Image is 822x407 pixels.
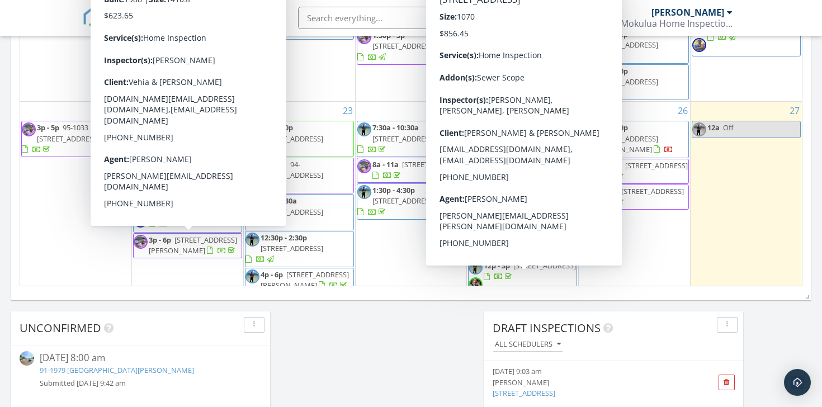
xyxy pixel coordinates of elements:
[245,194,354,230] a: 8a - 10:30a [STREET_ADDRESS]
[564,102,578,120] a: Go to September 25, 2025
[245,196,323,227] a: 8a - 10:30a [STREET_ADDRESS]
[372,159,465,180] a: 8a - 11a [STREET_ADDRESS]
[580,66,594,80] img: img_5637.jpg
[117,102,131,120] a: Go to September 21, 2025
[20,102,132,387] td: Go to September 21, 2025
[690,102,802,387] td: Go to September 27, 2025
[675,102,690,120] a: Go to September 26, 2025
[20,320,101,335] span: Unconfirmed
[452,102,466,120] a: Go to September 24, 2025
[596,134,658,154] span: [STREET_ADDRESS][PERSON_NAME]
[692,20,801,56] a: 2p - 5p [STREET_ADDRESS]
[261,269,349,290] a: 4p - 6p [STREET_ADDRESS][PERSON_NAME]
[692,38,706,52] img: img_4473.jpeg
[372,196,435,206] span: [STREET_ADDRESS]
[596,186,684,207] a: 2p - 4p [STREET_ADDRESS]
[580,29,594,43] img: img_5637.jpg
[469,223,483,237] img: img_5637.jpg
[579,102,691,387] td: Go to September 26, 2025
[493,320,601,335] span: Draft Inspections
[580,27,689,64] a: 1p - 2:30p [STREET_ADDRESS]
[580,159,689,184] a: 8a - 11a [STREET_ADDRESS]
[22,122,100,154] a: 3p - 5p 95-1033 [STREET_ADDRESS]
[245,233,259,247] img: img_5637.jpg
[469,140,483,154] img: img_4473.jpeg
[134,214,148,228] img: img_4473.jpeg
[82,15,206,39] a: SPECTORA
[484,160,576,181] a: 8a - 10a [STREET_ADDRESS]
[134,47,148,61] img: img_4473.jpeg
[133,121,242,158] a: 7a - 1p [STREET_ADDRESS]
[484,122,576,143] a: 8a - 10a [STREET_ADDRESS]
[132,102,244,387] td: Go to September 22, 2025
[261,207,323,217] span: [STREET_ADDRESS]
[580,64,689,101] a: 4p - 5:30p [STREET_ADDRESS]
[372,159,399,169] span: 8a - 11a
[245,121,354,157] a: 8a - 1:30p [STREET_ADDRESS]
[493,388,555,398] a: [STREET_ADDRESS]
[468,159,577,184] a: 8a - 10a [STREET_ADDRESS]
[21,121,130,157] a: 3p - 5p 95-1033 [STREET_ADDRESS]
[493,366,695,399] a: [DATE] 9:03 am [PERSON_NAME] [STREET_ADDRESS]
[372,134,435,144] span: [STREET_ADDRESS]
[372,185,415,195] span: 1:30p - 4:30p
[468,259,577,313] a: 12p - 3p [STREET_ADDRESS]
[245,231,354,267] a: 12:30p - 2:30p [STREET_ADDRESS]
[596,186,618,196] span: 2p - 4p
[596,160,622,171] span: 8a - 11a
[580,66,658,97] a: 4p - 5:30p [STREET_ADDRESS]
[372,41,435,51] span: [STREET_ADDRESS]
[149,207,211,217] span: [STREET_ADDRESS]
[149,235,171,245] span: 3p - 6p
[40,378,242,389] div: Submitted [DATE] 9:42 am
[149,235,237,255] a: 3p - 6p [STREET_ADDRESS][PERSON_NAME]
[133,159,242,195] a: 10a - 12p [STREET_ADDRESS]
[468,221,577,258] a: 11:30a - 12:30p [STREET_ADDRESS]
[580,29,658,60] a: 1p - 2:30p [STREET_ADDRESS]
[261,134,323,144] span: [STREET_ADDRESS]
[134,235,148,249] img: img_3256.jpg
[484,261,510,271] span: 12p - 3p
[469,122,483,136] img: img_5637.jpg
[357,29,466,65] a: 1:30p - 3p [STREET_ADDRESS]
[261,243,323,253] span: [STREET_ADDRESS]
[469,261,483,275] img: img_5637.jpg
[596,66,628,76] span: 4p - 5:30p
[787,102,802,120] a: Go to September 27, 2025
[580,121,689,158] a: 8a - 2:30p [STREET_ADDRESS][PERSON_NAME]
[245,268,354,293] a: 4p - 6p [STREET_ADDRESS][PERSON_NAME]
[596,77,658,87] span: [STREET_ADDRESS]
[723,122,734,132] span: Off
[493,337,563,352] button: All schedulers
[484,14,546,45] a: 12:30p - 2p [STREET_ADDRESS]
[149,160,179,171] span: 10a - 12p
[469,277,483,291] img: img_0091.jpg
[134,160,148,174] img: img_5637.jpg
[82,6,107,30] img: The Best Home Inspection Software - Spectora
[580,140,594,154] img: img_4473.jpeg
[580,122,594,136] img: img_5637.jpg
[467,102,579,387] td: Go to September 25, 2025
[355,102,467,387] td: Go to September 24, 2025
[149,197,211,228] a: 1:30p - 4:30p [STREET_ADDRESS]
[134,197,148,211] img: img_5637.jpg
[229,102,243,120] a: Go to September 22, 2025
[149,171,211,181] span: [STREET_ADDRESS]
[484,223,546,254] a: 11:30a - 12:30p [STREET_ADDRESS]
[245,159,323,191] a: 8a - 11a 94-[STREET_ADDRESS]
[40,365,194,375] a: 91-1979 [GEOGRAPHIC_DATA][PERSON_NAME]
[133,195,242,232] a: 1:30p - 4:30p [STREET_ADDRESS]
[484,223,534,233] span: 11:30a - 12:30p
[596,40,658,50] span: [STREET_ADDRESS]
[149,122,171,132] span: 7a - 1p
[341,102,355,120] a: Go to September 23, 2025
[115,6,206,29] span: SPECTORA
[513,160,576,171] span: [STREET_ADDRESS]
[261,196,297,206] span: 8a - 10:30a
[484,197,546,207] span: [STREET_ADDRESS]
[621,18,733,29] div: Mokulua Home Inspections
[20,351,34,366] img: streetview
[245,122,259,136] img: img_0091.jpg
[261,159,323,180] span: 94-[STREET_ADDRESS]
[357,122,371,136] img: img_5637.jpg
